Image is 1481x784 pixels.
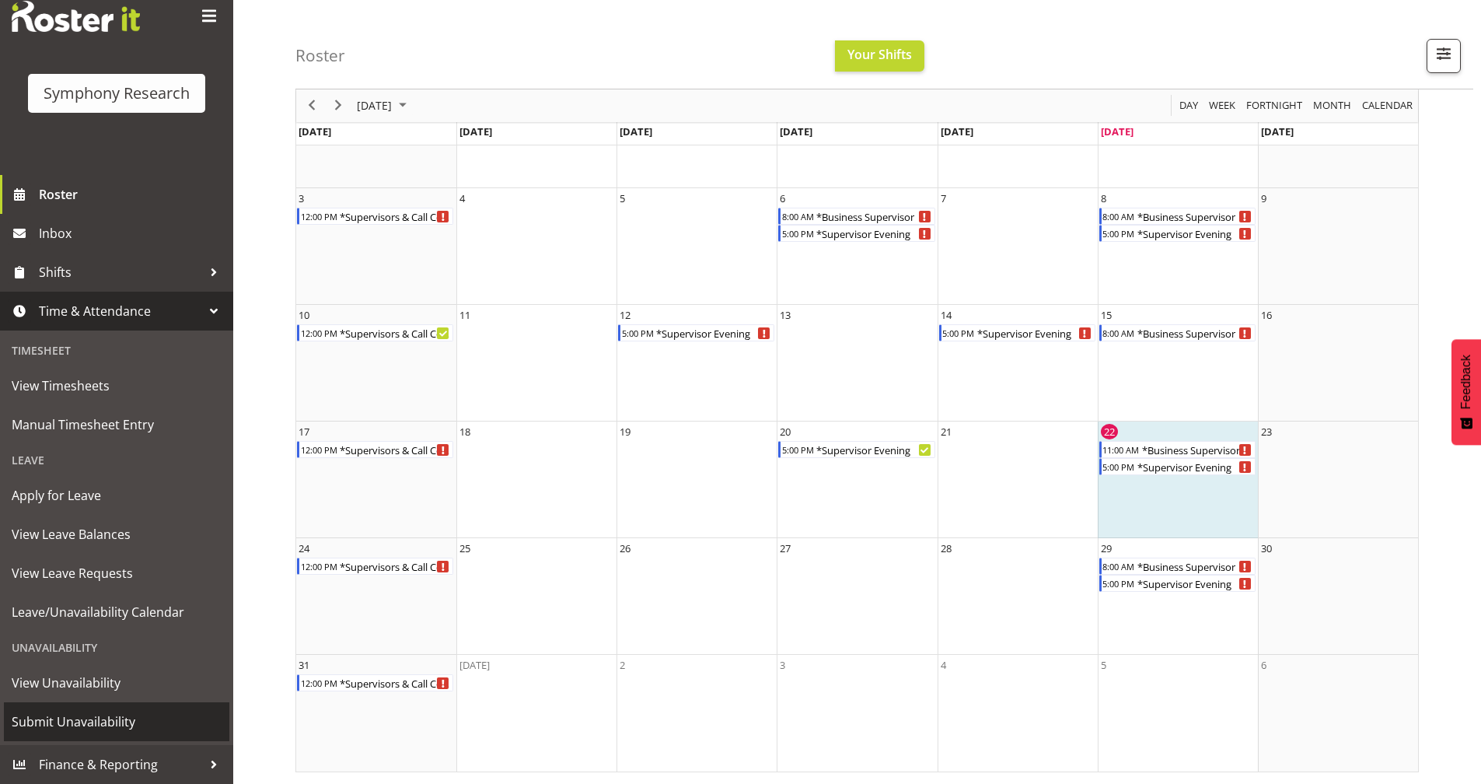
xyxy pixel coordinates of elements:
[355,96,393,116] span: [DATE]
[1098,538,1258,655] td: Friday, August 29, 2025
[299,558,338,574] div: 12:00 PM
[1101,307,1112,323] div: 15
[1102,459,1136,474] div: 5:00 PM
[620,424,630,439] div: 19
[1261,307,1272,323] div: 16
[1244,96,1305,116] button: Fortnight
[4,515,229,554] a: View Leave Balances
[815,208,934,224] div: *Business Supervisor
[780,124,812,138] span: [DATE]
[328,96,349,116] button: Next
[1098,655,1258,772] td: Friday, September 5, 2025
[1136,576,1255,591] div: *Supervisor Evening
[297,441,453,458] div: *Supervisors & Call Centre Weekend Begin From Sunday, August 17, 2025 at 12:00:00 PM GMT+12:00 En...
[459,124,492,138] span: [DATE]
[1102,558,1136,574] div: 8:00 AM
[1099,441,1256,458] div: *Business Supervisor Begin From Friday, August 22, 2025 at 11:00:00 AM GMT+12:00 Ends At Friday, ...
[1099,558,1256,575] div: *Business Supervisor Begin From Friday, August 29, 2025 at 8:00:00 AM GMT+12:00 Ends At Friday, A...
[456,305,617,422] td: Monday, August 11, 2025
[39,753,202,776] span: Finance & Reporting
[1099,208,1256,225] div: *Business Supervisor Begin From Friday, August 8, 2025 at 8:00:00 AM GMT+12:00 Ends At Friday, Au...
[1101,541,1112,556] div: 29
[296,422,456,538] td: Sunday, August 17, 2025
[12,1,140,32] img: Rosterit website logo
[4,593,229,632] a: Leave/Unavailability Calendar
[459,541,470,556] div: 25
[941,191,946,206] div: 7
[1207,96,1238,116] button: Timeline Week
[39,222,225,245] span: Inbox
[1207,96,1237,116] span: Week
[1102,226,1136,241] div: 5:00 PM
[456,188,617,305] td: Monday, August 4, 2025
[39,299,202,323] span: Time & Attendance
[4,663,229,702] a: View Unavailability
[1099,324,1256,341] div: *Business Supervisor Begin From Friday, August 15, 2025 at 8:00:00 AM GMT+12:00 Ends At Friday, A...
[617,655,777,772] td: Tuesday, September 2, 2025
[1099,458,1256,475] div: *Supervisor Evening Begin From Friday, August 22, 2025 at 5:00:00 PM GMT+12:00 Ends At Friday, Au...
[1102,325,1136,341] div: 8:00 AM
[302,96,323,116] button: Previous
[1140,442,1255,457] div: *Business Supervisor
[617,422,777,538] td: Tuesday, August 19, 2025
[1136,558,1255,574] div: *Business Supervisor
[835,40,924,72] button: Your Shifts
[938,655,1098,772] td: Thursday, September 4, 2025
[1098,188,1258,305] td: Friday, August 8, 2025
[1261,191,1266,206] div: 9
[296,305,456,422] td: Sunday, August 10, 2025
[351,89,416,122] div: August 2025
[815,226,934,241] div: *Supervisor Evening
[941,657,946,673] div: 4
[1178,96,1200,116] span: Day
[12,600,222,624] span: Leave/Unavailability Calendar
[780,541,791,556] div: 27
[777,538,937,655] td: Wednesday, August 27, 2025
[299,541,309,556] div: 24
[44,82,190,105] div: Symphony Research
[780,424,791,439] div: 20
[338,675,452,691] div: *Supervisors & Call Centre Weekend
[1101,657,1106,673] div: 5
[777,188,937,305] td: Wednesday, August 6, 2025
[338,558,452,574] div: *Supervisors & Call Centre Weekend
[1258,538,1418,655] td: Saturday, August 30, 2025
[620,541,630,556] div: 26
[938,188,1098,305] td: Thursday, August 7, 2025
[941,541,952,556] div: 28
[780,657,785,673] div: 3
[299,307,309,323] div: 10
[1102,442,1140,457] div: 11:00 AM
[296,72,1418,772] table: of August 2025
[781,226,815,241] div: 5:00 PM
[1101,424,1118,439] div: 22
[620,191,625,206] div: 5
[296,655,456,772] td: Sunday, August 31, 2025
[620,307,630,323] div: 12
[4,702,229,741] a: Submit Unavailability
[777,422,937,538] td: Wednesday, August 20, 2025
[338,325,452,341] div: *Supervisors & Call Centre Weekend
[777,655,937,772] td: Wednesday, September 3, 2025
[456,538,617,655] td: Monday, August 25, 2025
[1360,96,1414,116] span: calendar
[1102,208,1136,224] div: 8:00 AM
[655,325,774,341] div: *Supervisor Evening
[12,374,222,397] span: View Timesheets
[1261,657,1266,673] div: 6
[938,305,1098,422] td: Thursday, August 14, 2025
[296,538,456,655] td: Sunday, August 24, 2025
[4,366,229,405] a: View Timesheets
[1101,124,1133,138] span: [DATE]
[295,12,1419,772] div: of August 2025
[815,442,934,457] div: *Supervisor Evening
[941,325,976,341] div: 5:00 PM
[1360,96,1416,116] button: Month
[778,225,934,242] div: *Supervisor Evening Begin From Wednesday, August 6, 2025 at 5:00:00 PM GMT+12:00 Ends At Wednesda...
[299,675,338,691] div: 12:00 PM
[1101,191,1106,206] div: 8
[778,441,934,458] div: *Supervisor Evening Begin From Wednesday, August 20, 2025 at 5:00:00 PM GMT+12:00 Ends At Wednesd...
[938,422,1098,538] td: Thursday, August 21, 2025
[941,307,952,323] div: 14
[1136,459,1255,474] div: *Supervisor Evening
